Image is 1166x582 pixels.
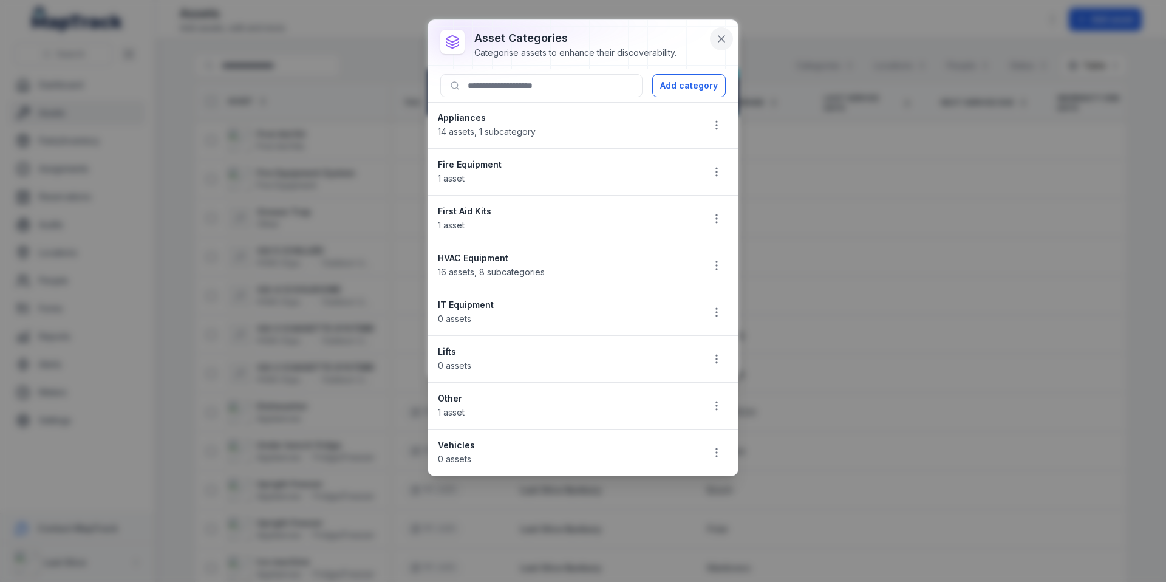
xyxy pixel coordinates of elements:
span: 1 asset [438,407,465,417]
span: 0 assets [438,360,471,371]
strong: Lifts [438,346,693,358]
strong: Vehicles [438,439,693,451]
span: 0 assets [438,313,471,324]
span: 0 assets [438,454,471,464]
strong: IT Equipment [438,299,693,311]
span: 14 assets , 1 subcategory [438,126,536,137]
span: 1 asset [438,173,465,183]
span: 16 assets , 8 subcategories [438,267,545,277]
h3: asset categories [474,30,677,47]
strong: HVAC Equipment [438,252,693,264]
strong: First Aid Kits [438,205,693,217]
strong: Fire Equipment [438,159,693,171]
button: Add category [652,74,726,97]
span: 1 asset [438,220,465,230]
strong: Appliances [438,112,693,124]
div: Categorise assets to enhance their discoverability. [474,47,677,59]
strong: Other [438,392,693,405]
